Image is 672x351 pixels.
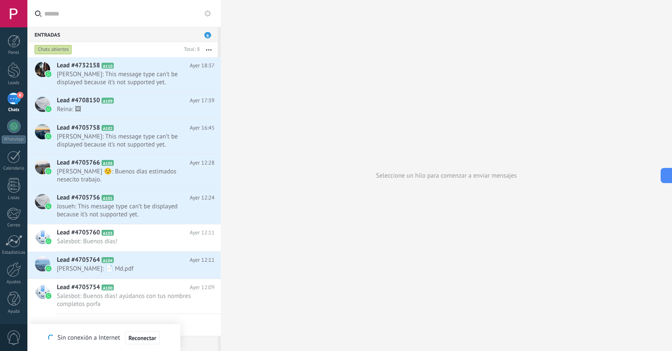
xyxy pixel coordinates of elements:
[102,257,114,263] span: A104
[102,125,114,131] span: A102
[102,63,114,69] span: A110
[27,92,221,119] a: Lead #4708150 A109 Ayer 17:39 Reina: 🖼
[46,238,51,244] img: waba.svg
[27,189,221,224] a: Lead #4705756 A101 Ayer 12:24 Josueh: This message type can’t be displayed because it’s not suppo...
[190,96,214,105] span: Ayer 17:39
[57,194,100,202] span: Lead #4705756
[17,92,24,98] span: 6
[200,42,218,57] button: Más
[125,331,160,345] button: Reconectar
[190,229,214,237] span: Ayer 12:11
[2,279,26,285] div: Ajustes
[46,203,51,209] img: waba.svg
[48,331,159,345] div: Sin conexión a Internet
[2,80,26,86] div: Leads
[35,45,72,55] div: Chats abiertos
[2,195,26,201] div: Listas
[2,166,26,171] div: Calendario
[57,265,198,273] span: [PERSON_NAME]: 📄 Md.pdf
[2,136,26,144] div: WhatsApp
[57,133,198,149] span: [PERSON_NAME]: This message type can’t be displayed because it’s not supported yet.
[57,159,100,167] span: Lead #4705766
[2,250,26,255] div: Estadísticas
[102,195,114,201] span: A101
[27,120,221,154] a: Lead #4705758 A102 Ayer 16:45 [PERSON_NAME]: This message type can’t be displayed because it’s no...
[57,124,100,132] span: Lead #4705758
[57,70,198,86] span: [PERSON_NAME]: This message type can’t be displayed because it’s not supported yet.
[57,105,198,113] span: Reina: 🖼
[190,256,214,264] span: Ayer 12:11
[204,32,211,38] span: 6
[57,237,198,245] span: Salesbot: Buenos días!
[27,57,221,92] a: Lead #4732158 A110 Ayer 18:37 [PERSON_NAME]: This message type can’t be displayed because it’s no...
[27,154,221,189] a: Lead #4705766 A105 Ayer 12:28 [PERSON_NAME] ☺️: Buenos días estimados nesecito trabajo.
[57,292,198,308] span: Salesbot: Buenos días! ayúdanos con tus nombres completos porfa
[57,229,100,237] span: Lead #4705760
[46,266,51,271] img: waba.svg
[57,96,100,105] span: Lead #4708150
[57,168,198,183] span: [PERSON_NAME] ☺️: Buenos días estimados nesecito trabajo.
[27,279,221,314] a: Lead #4705754 A100 Ayer 12:09 Salesbot: Buenos días! ayúdanos con tus nombres completos porfa
[57,283,100,292] span: Lead #4705754
[57,61,100,70] span: Lead #4732158
[102,160,114,166] span: A105
[129,335,156,341] span: Reconectar
[46,71,51,77] img: waba.svg
[102,230,114,236] span: A103
[190,124,214,132] span: Ayer 16:45
[27,224,221,251] a: Lead #4705760 A103 Ayer 12:11 Salesbot: Buenos días!
[27,252,221,279] a: Lead #4705764 A104 Ayer 12:11 [PERSON_NAME]: 📄 Md.pdf
[190,159,214,167] span: Ayer 12:28
[57,256,100,264] span: Lead #4705764
[190,194,214,202] span: Ayer 12:24
[57,202,198,218] span: Josueh: This message type can’t be displayed because it’s not supported yet.
[46,168,51,174] img: waba.svg
[46,133,51,139] img: waba.svg
[102,285,114,290] span: A100
[190,283,214,292] span: Ayer 12:09
[102,98,114,104] span: A109
[27,27,218,42] div: Entradas
[2,309,26,314] div: Ayuda
[46,293,51,299] img: waba.svg
[190,61,214,70] span: Ayer 18:37
[2,107,26,113] div: Chats
[181,45,200,54] div: Total: 8
[2,223,26,228] div: Correo
[46,106,51,112] img: waba.svg
[2,50,26,56] div: Panel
